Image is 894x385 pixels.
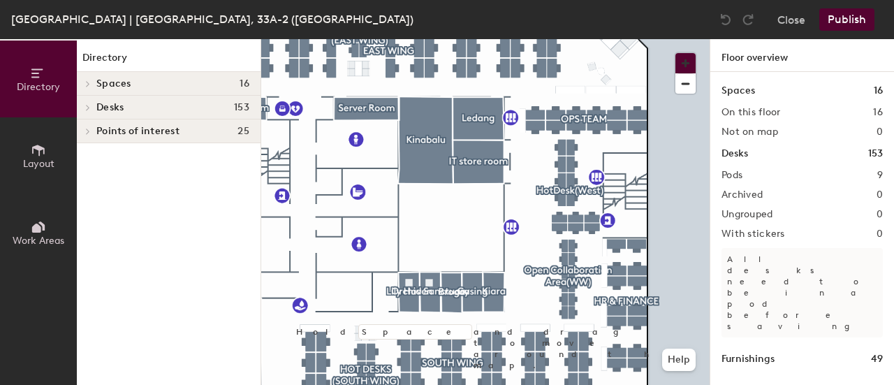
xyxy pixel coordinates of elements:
[96,126,179,137] span: Points of interest
[721,146,748,161] h1: Desks
[874,83,883,99] h1: 16
[877,228,883,240] h2: 0
[877,209,883,220] h2: 0
[721,351,775,367] h1: Furnishings
[868,146,883,161] h1: 153
[11,10,413,28] div: [GEOGRAPHIC_DATA] | [GEOGRAPHIC_DATA], 33A-2 ([GEOGRAPHIC_DATA])
[719,13,733,27] img: Undo
[877,126,883,138] h2: 0
[96,102,124,113] span: Desks
[240,78,249,89] span: 16
[877,170,883,181] h2: 9
[721,83,755,99] h1: Spaces
[777,8,805,31] button: Close
[13,235,64,247] span: Work Areas
[17,81,60,93] span: Directory
[871,351,883,367] h1: 49
[721,228,785,240] h2: With stickers
[741,13,755,27] img: Redo
[819,8,874,31] button: Publish
[721,170,742,181] h2: Pods
[23,158,54,170] span: Layout
[721,126,778,138] h2: Not on map
[721,107,781,118] h2: On this floor
[77,50,261,72] h1: Directory
[237,126,249,137] span: 25
[721,248,883,337] p: All desks need to be in a pod before saving
[710,39,894,72] h1: Floor overview
[96,78,131,89] span: Spaces
[721,189,763,201] h2: Archived
[877,189,883,201] h2: 0
[234,102,249,113] span: 153
[662,349,696,371] button: Help
[873,107,883,118] h2: 16
[721,209,773,220] h2: Ungrouped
